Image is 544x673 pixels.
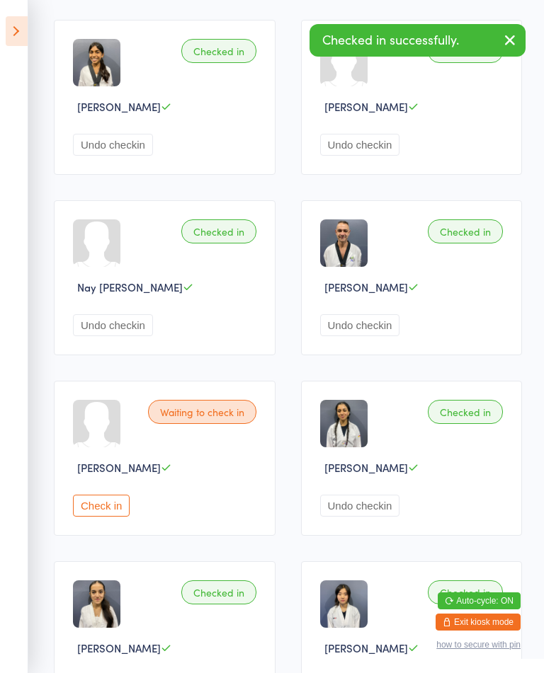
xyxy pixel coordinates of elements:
[181,580,256,604] div: Checked in
[77,280,183,294] span: Nay [PERSON_NAME]
[324,640,408,655] span: [PERSON_NAME]
[436,640,521,650] button: how to secure with pin
[77,640,161,655] span: [PERSON_NAME]
[73,39,120,86] img: image1747041067.png
[428,580,503,604] div: Checked in
[428,219,503,243] div: Checked in
[320,580,368,628] img: image1747125539.png
[310,24,526,57] div: Checked in successfully.
[320,219,368,267] img: image1748423628.png
[324,460,408,475] span: [PERSON_NAME]
[324,99,408,114] span: [PERSON_NAME]
[438,592,521,609] button: Auto-cycle: ON
[181,39,256,63] div: Checked in
[324,280,408,294] span: [PERSON_NAME]
[77,99,161,114] span: [PERSON_NAME]
[73,495,130,517] button: Check in
[73,580,120,628] img: image1747041125.png
[436,614,521,631] button: Exit kiosk mode
[73,314,153,336] button: Undo checkin
[148,400,256,424] div: Waiting to check in
[73,134,153,156] button: Undo checkin
[320,314,400,336] button: Undo checkin
[181,219,256,243] div: Checked in
[320,400,368,447] img: image1747213532.png
[320,495,400,517] button: Undo checkin
[320,134,400,156] button: Undo checkin
[77,460,161,475] span: [PERSON_NAME]
[428,400,503,424] div: Checked in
